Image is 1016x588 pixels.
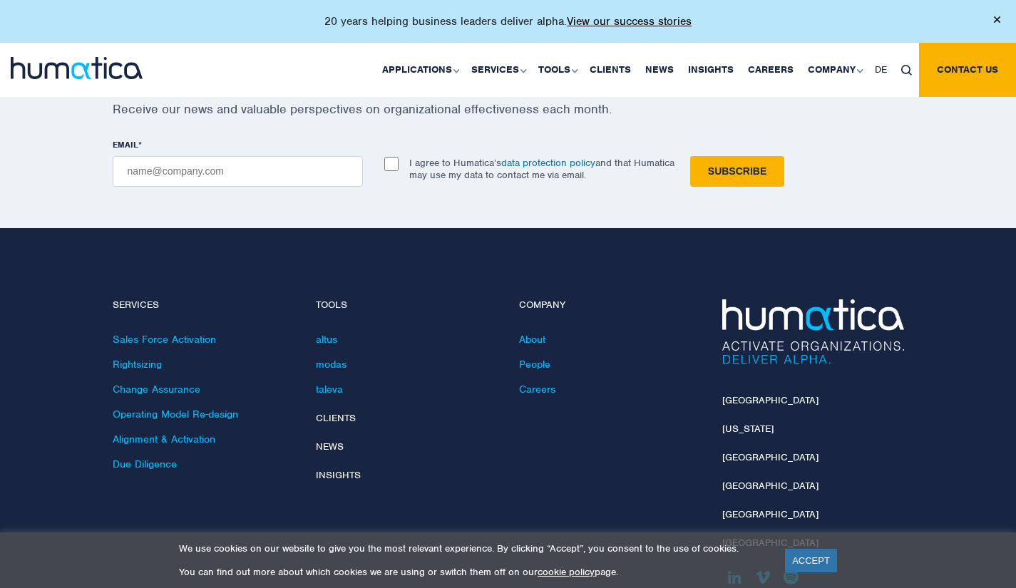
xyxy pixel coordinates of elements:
[722,508,819,520] a: [GEOGRAPHIC_DATA]
[11,57,143,79] img: logo
[113,333,216,346] a: Sales Force Activation
[722,451,819,463] a: [GEOGRAPHIC_DATA]
[375,43,464,97] a: Applications
[868,43,894,97] a: DE
[501,157,595,169] a: data protection policy
[113,299,294,311] h4: Services
[316,333,337,346] a: altus
[316,383,343,396] a: taleva
[113,458,177,470] a: Due Diligence
[113,433,215,445] a: Alignment & Activation
[801,43,868,97] a: Company
[741,43,801,97] a: Careers
[531,43,583,97] a: Tools
[567,14,692,29] a: View our success stories
[113,156,363,187] input: name@company.com
[316,469,361,481] a: Insights
[722,299,904,363] img: Humatica
[316,440,344,453] a: News
[583,43,638,97] a: Clients
[519,299,701,311] h4: Company
[384,157,399,171] input: I agree to Humatica’sdata protection policyand that Humatica may use my data to contact me via em...
[113,408,238,421] a: Operating Model Re-design
[722,480,819,492] a: [GEOGRAPHIC_DATA]
[113,101,904,117] p: Receive our news and valuable perspectives on organizational effectiveness each month.
[316,299,498,311] h4: Tools
[409,157,674,181] p: I agree to Humatica’s and that Humatica may use my data to contact me via email.
[901,65,912,76] img: search_icon
[519,333,545,346] a: About
[919,43,1016,97] a: Contact us
[785,549,837,572] a: ACCEPT
[179,542,767,555] p: We use cookies on our website to give you the most relevant experience. By clicking “Accept”, you...
[875,63,887,76] span: DE
[519,358,550,371] a: People
[722,394,819,406] a: [GEOGRAPHIC_DATA]
[179,566,767,578] p: You can find out more about which cookies we are using or switch them off on our page.
[638,43,681,97] a: News
[681,43,741,97] a: Insights
[316,358,347,371] a: modas
[690,156,784,187] input: Subscribe
[722,423,774,435] a: [US_STATE]
[113,139,138,150] span: EMAIL
[538,566,595,578] a: cookie policy
[464,43,531,97] a: Services
[113,383,200,396] a: Change Assurance
[316,412,356,424] a: Clients
[113,358,162,371] a: Rightsizing
[324,14,692,29] p: 20 years helping business leaders deliver alpha.
[519,383,555,396] a: Careers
